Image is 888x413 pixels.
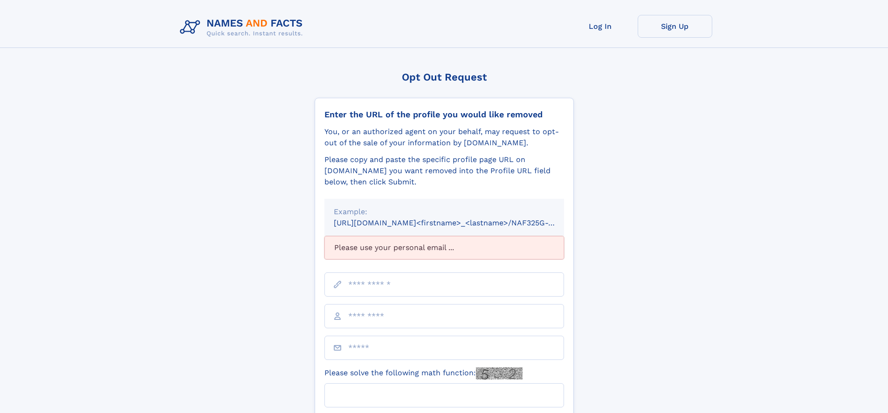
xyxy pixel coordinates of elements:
div: Enter the URL of the profile you would like removed [324,109,564,120]
a: Log In [563,15,638,38]
label: Please solve the following math function: [324,367,523,379]
div: Please copy and paste the specific profile page URL on [DOMAIN_NAME] you want removed into the Pr... [324,154,564,188]
a: Sign Up [638,15,712,38]
small: [URL][DOMAIN_NAME]<firstname>_<lastname>/NAF325G-xxxxxxxx [334,218,582,227]
div: Please use your personal email ... [324,236,564,259]
div: You, or an authorized agent on your behalf, may request to opt-out of the sale of your informatio... [324,126,564,149]
img: Logo Names and Facts [176,15,310,40]
div: Opt Out Request [315,71,574,83]
div: Example: [334,206,555,217]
